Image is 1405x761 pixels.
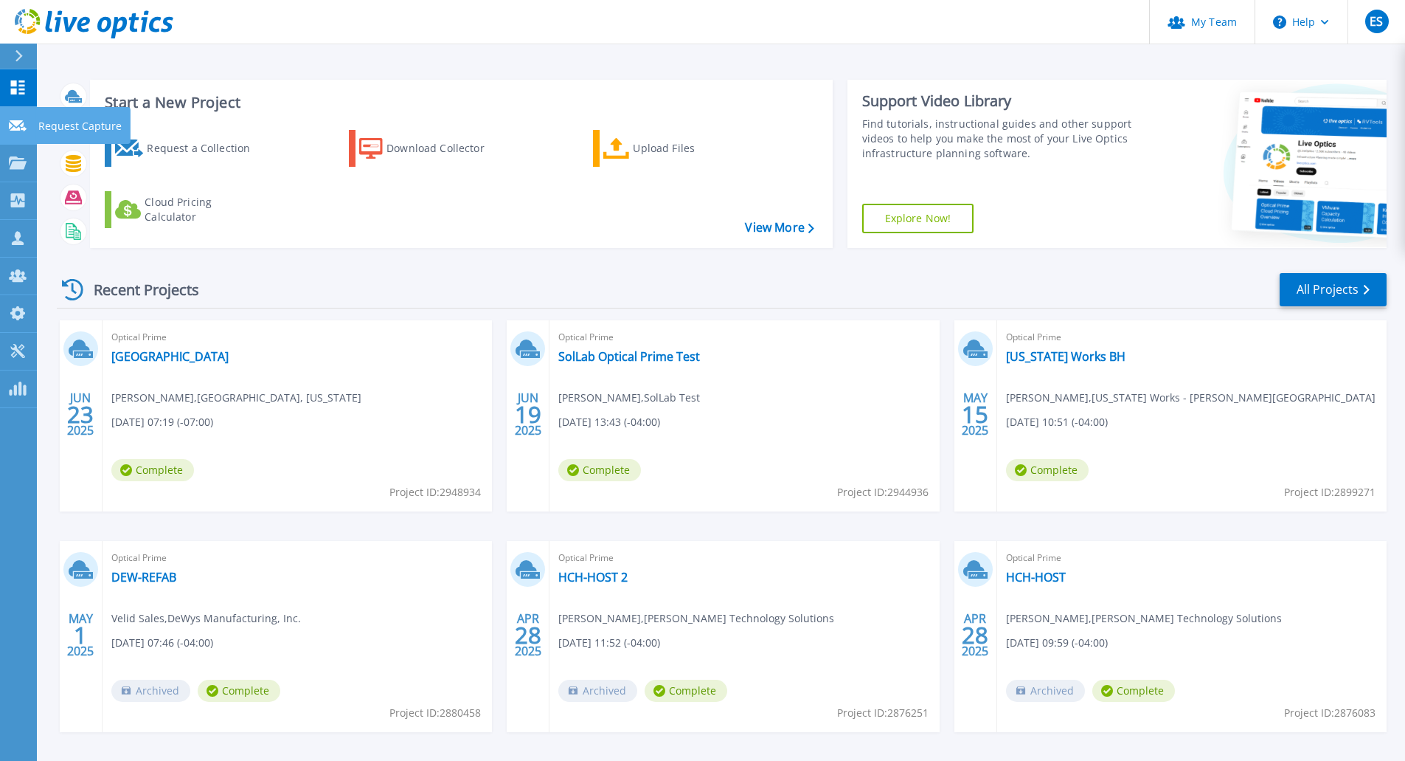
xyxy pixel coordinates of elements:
[111,329,483,345] span: Optical Prime
[105,191,269,228] a: Cloud Pricing Calculator
[1280,273,1387,306] a: All Projects
[1006,390,1375,406] span: [PERSON_NAME] , [US_STATE] Works - [PERSON_NAME][GEOGRAPHIC_DATA]
[558,570,628,585] a: HCH-HOST 2
[558,459,641,481] span: Complete
[1006,680,1085,702] span: Archived
[111,570,176,585] a: DEW-REFAB
[1006,610,1282,627] span: [PERSON_NAME] , [PERSON_NAME] Technology Solutions
[1006,329,1378,345] span: Optical Prime
[558,414,660,430] span: [DATE] 13:43 (-04:00)
[1370,16,1383,27] span: ES
[111,390,361,406] span: [PERSON_NAME] , [GEOGRAPHIC_DATA], [US_STATE]
[558,635,660,651] span: [DATE] 11:52 (-04:00)
[515,629,541,641] span: 28
[515,408,541,421] span: 19
[1006,550,1378,566] span: Optical Prime
[558,329,930,345] span: Optical Prime
[962,408,988,421] span: 15
[558,390,700,406] span: [PERSON_NAME] , SolLab Test
[147,134,265,163] div: Request a Collection
[745,221,813,235] a: View More
[111,635,213,651] span: [DATE] 07:46 (-04:00)
[961,608,989,662] div: APR 2025
[105,94,813,111] h3: Start a New Project
[111,349,229,364] a: [GEOGRAPHIC_DATA]
[1284,705,1375,721] span: Project ID: 2876083
[1006,414,1108,430] span: [DATE] 10:51 (-04:00)
[111,680,190,702] span: Archived
[1006,635,1108,651] span: [DATE] 09:59 (-04:00)
[386,134,504,163] div: Download Collector
[349,130,513,167] a: Download Collector
[645,680,727,702] span: Complete
[837,705,929,721] span: Project ID: 2876251
[558,680,637,702] span: Archived
[1006,459,1089,481] span: Complete
[74,629,87,641] span: 1
[633,134,751,163] div: Upload Files
[1006,570,1066,585] a: HCH-HOST
[962,629,988,641] span: 28
[145,195,263,224] div: Cloud Pricing Calculator
[862,117,1137,161] div: Find tutorials, instructional guides and other support videos to help you make the most of your L...
[198,680,280,702] span: Complete
[1092,680,1175,702] span: Complete
[1006,349,1125,364] a: [US_STATE] Works BH
[67,408,94,421] span: 23
[66,388,94,441] div: JUN 2025
[558,349,700,364] a: SolLab Optical Prime Test
[66,608,94,662] div: MAY 2025
[389,484,481,500] span: Project ID: 2948934
[837,484,929,500] span: Project ID: 2944936
[111,550,483,566] span: Optical Prime
[111,414,213,430] span: [DATE] 07:19 (-07:00)
[514,608,542,662] div: APR 2025
[57,272,219,308] div: Recent Projects
[558,550,930,566] span: Optical Prime
[111,610,301,627] span: Velid Sales , DeWys Manufacturing, Inc.
[514,388,542,441] div: JUN 2025
[1284,484,1375,500] span: Project ID: 2899271
[38,107,122,145] p: Request Capture
[862,92,1137,111] div: Support Video Library
[593,130,757,167] a: Upload Files
[105,130,269,167] a: Request a Collection
[961,388,989,441] div: MAY 2025
[389,705,481,721] span: Project ID: 2880458
[558,610,834,627] span: [PERSON_NAME] , [PERSON_NAME] Technology Solutions
[111,459,194,481] span: Complete
[862,204,974,233] a: Explore Now!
